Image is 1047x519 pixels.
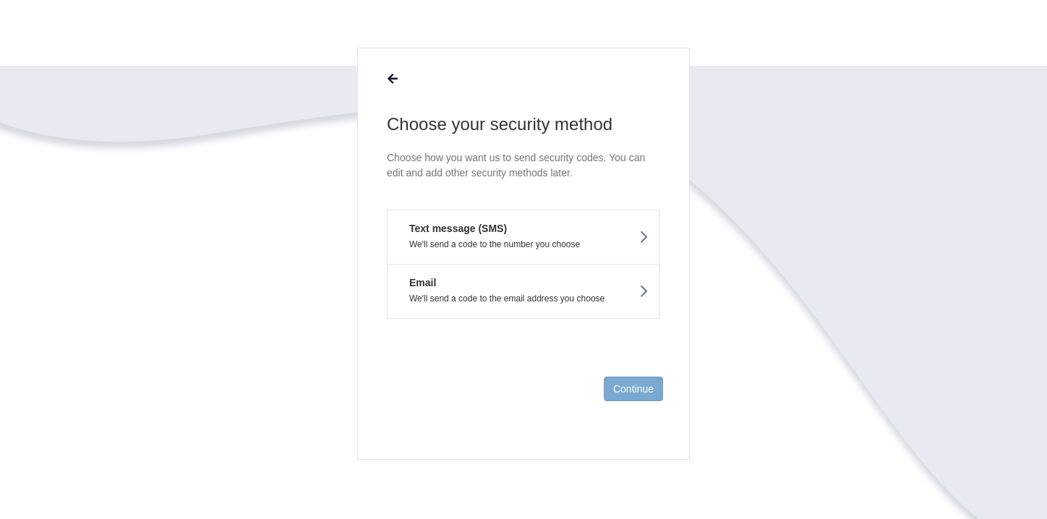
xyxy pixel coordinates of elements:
[398,275,436,290] em: Email
[604,377,663,401] button: Continue
[387,113,660,136] h1: Choose your security method
[398,221,507,236] em: Text message (SMS)
[398,239,649,249] p: We'll send a code to the number you choose
[387,210,660,264] button: Text message (SMS)We'll send a code to the number you choose
[387,264,660,319] button: EmailWe'll send a code to the email address you choose
[387,150,660,181] p: Choose how you want us to send security codes. You can edit and add other security methods later.
[398,293,649,304] p: We'll send a code to the email address you choose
